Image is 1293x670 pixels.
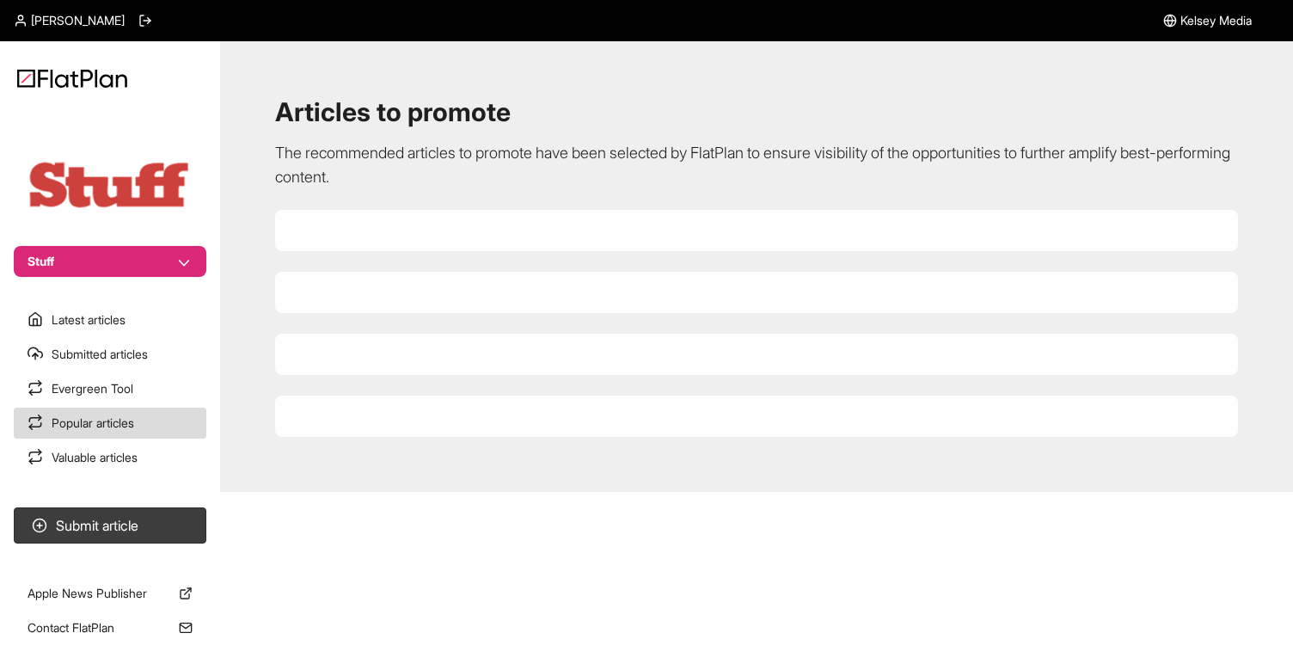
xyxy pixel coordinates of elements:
img: Logo [17,69,127,88]
a: Submitted articles [14,339,206,370]
h1: Articles to promote [275,96,1238,127]
a: Contact FlatPlan [14,612,206,643]
a: Latest articles [14,304,206,335]
button: Stuff [14,246,206,277]
p: The recommended articles to promote have been selected by FlatPlan to ensure visibility of the op... [275,141,1238,189]
a: Valuable articles [14,442,206,473]
a: Popular articles [14,408,206,439]
button: Submit article [14,507,206,544]
a: Apple News Publisher [14,578,206,609]
span: Kelsey Media [1180,12,1252,29]
img: Publication Logo [24,158,196,212]
a: Evergreen Tool [14,373,206,404]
